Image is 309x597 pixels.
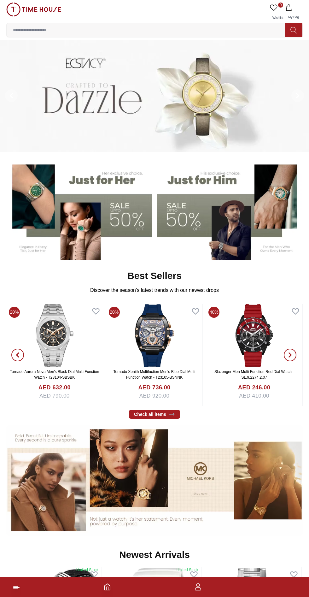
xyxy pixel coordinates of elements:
img: Women's Watches Banner [6,158,152,260]
button: My Bag [284,3,303,23]
a: Home [103,583,111,591]
img: ... [6,3,61,16]
span: 0 [278,3,283,8]
img: Tornado Xenith Multifuction Men's Blue Dial Multi Function Watch - T23105-BSNNK [106,304,203,367]
span: 40% [208,307,219,318]
a: Tornado Aurora Nova Men's Black Dial Multi Function Watch - T23104-SBSBK [10,369,99,380]
span: AED 410.00 [239,392,269,400]
a: Check all items [129,410,180,419]
h2: Newest Arrivals [119,549,190,560]
span: My Bag [286,15,301,19]
h4: AED 632.00 [38,383,71,392]
img: Slazenger Men Multi Function Red Dial Watch -SL.9.2274.2.07 [206,304,302,367]
a: 0Wishlist [269,3,284,23]
span: AED 790.00 [39,392,70,400]
span: Wishlist [270,16,286,20]
p: Discover the season’s latest trends with our newest drops [90,287,219,294]
a: Tornado Xenith Multifuction Men's Blue Dial Multi Function Watch - T23105-BSNNK [114,369,195,380]
img: Tornado Aurora Nova Men's Black Dial Multi Function Watch - T23104-SBSBK [6,304,103,367]
img: ... [6,425,303,536]
span: 20% [109,307,120,318]
div: Limited Stock [176,567,198,572]
a: Slazenger Men Multi Function Red Dial Watch -SL.9.2274.2.07 [214,369,294,380]
h4: AED 246.00 [238,383,270,392]
h4: AED 736.00 [138,383,170,392]
div: Limited Stock [76,567,98,572]
img: Men's Watches Banner [157,158,303,260]
span: AED 920.00 [139,392,170,400]
h2: Best Sellers [127,270,182,281]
